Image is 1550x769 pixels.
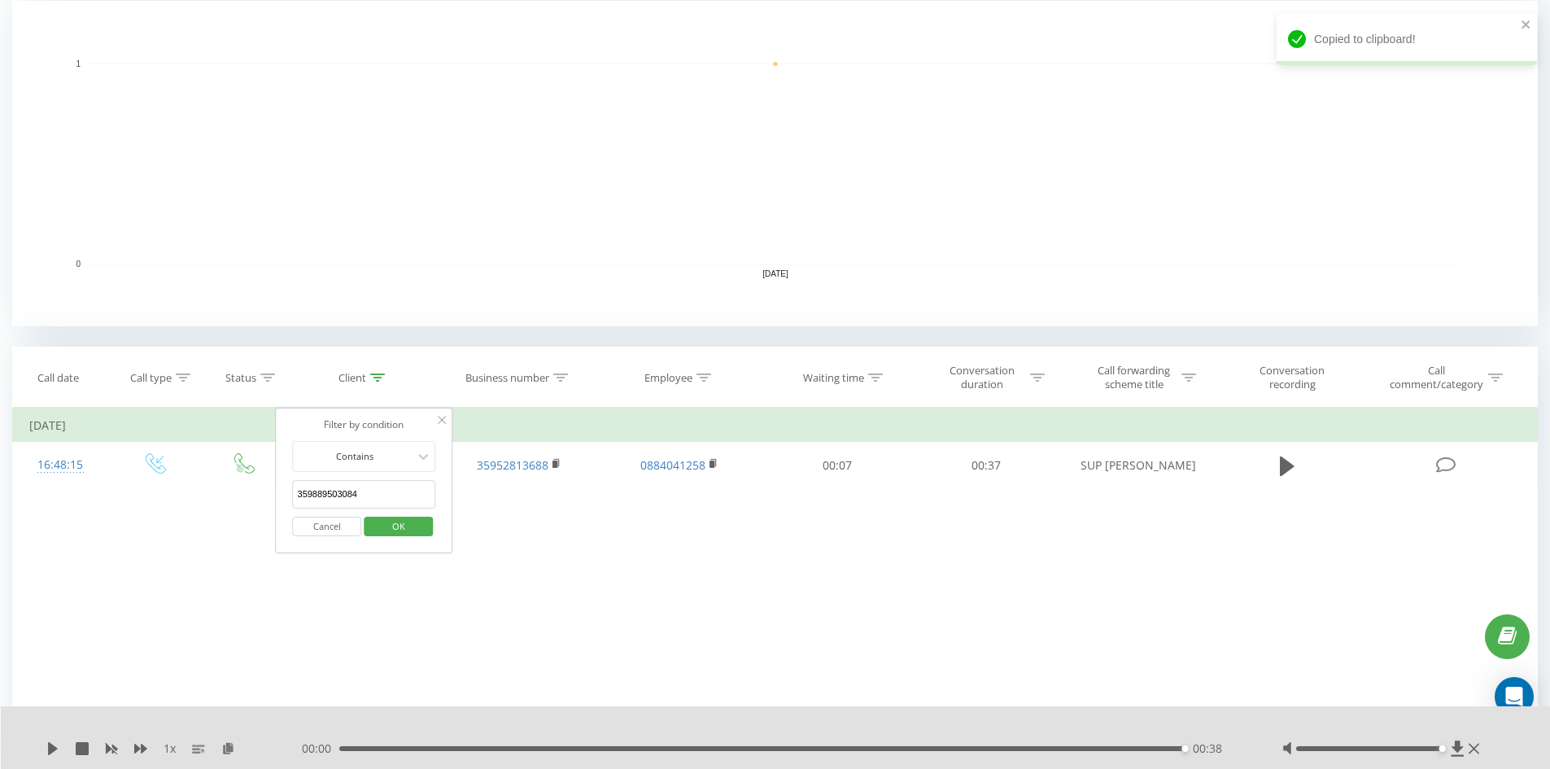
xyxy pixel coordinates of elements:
[13,409,1538,442] td: [DATE]
[1495,677,1534,716] div: Open Intercom Messenger
[338,371,366,385] div: Client
[1389,364,1484,391] div: Call comment/category
[912,442,1061,489] td: 00:37
[376,513,421,539] span: OK
[762,269,788,278] text: [DATE]
[12,1,1538,326] svg: A chart.
[1277,13,1537,65] div: Copied to clipboard!
[130,371,172,385] div: Call type
[477,457,548,473] a: 35952813688
[37,371,79,385] div: Call date
[364,517,433,537] button: OK
[293,480,436,509] input: Enter value
[1193,741,1222,757] span: 00:38
[763,442,912,489] td: 00:07
[1090,364,1177,391] div: Call forwarding scheme title
[640,457,705,473] a: 0884041258
[293,417,436,433] div: Filter by condition
[293,517,362,537] button: Cancel
[803,371,864,385] div: Waiting time
[1239,364,1345,391] div: Conversation recording
[1060,442,1215,489] td: SUP [PERSON_NAME]
[302,741,339,757] span: 00:00
[76,59,81,68] text: 1
[939,364,1026,391] div: Conversation duration
[644,371,692,385] div: Employee
[29,449,92,481] div: 16:48:15
[1521,18,1532,33] button: close
[76,260,81,269] text: 0
[225,371,256,385] div: Status
[164,741,176,757] span: 1 x
[1181,745,1188,752] div: Accessibility label
[465,371,549,385] div: Business number
[1439,745,1446,752] div: Accessibility label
